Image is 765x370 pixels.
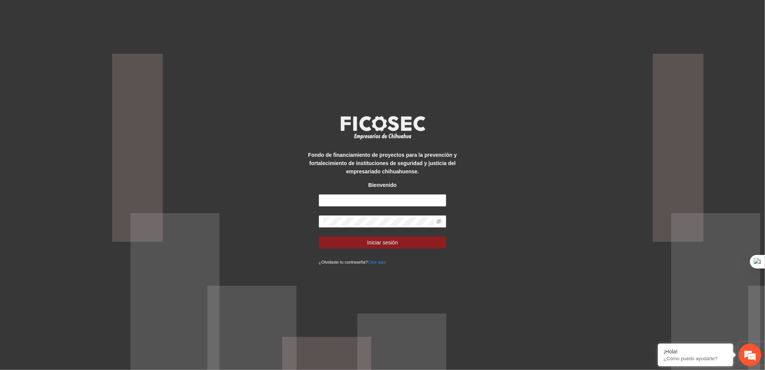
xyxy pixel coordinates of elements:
div: Chatee con nosotros ahora [39,38,126,48]
a: Click aqui [368,260,386,264]
div: ¡Hola! [664,349,727,355]
span: Iniciar sesión [367,238,398,247]
span: Estamos en línea. [44,100,104,176]
div: Minimizar ventana de chat en vivo [123,4,141,22]
p: ¿Cómo puedo ayudarte? [664,356,727,361]
textarea: Escriba su mensaje y pulse “Intro” [4,205,143,232]
small: ¿Olvidaste tu contraseña? [319,260,386,264]
img: logo [336,114,430,141]
strong: Fondo de financiamiento de proyectos para la prevención y fortalecimiento de instituciones de seg... [308,152,457,174]
span: eye-invisible [436,219,442,224]
strong: Bienvenido [368,182,397,188]
button: Iniciar sesión [319,237,447,249]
